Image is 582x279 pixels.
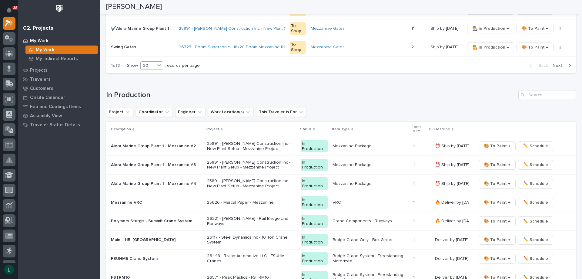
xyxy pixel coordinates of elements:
[111,200,202,205] p: Mezzanine VRC
[54,3,65,14] img: Workspace Logo
[175,107,206,117] button: Engineer
[484,255,510,262] span: 🎨 To Paint →
[111,219,202,224] p: Polymers Sturgis - Summit Crane System
[522,44,548,51] span: 🎨 To Paint →
[30,122,80,128] p: Traveler Status Details
[18,120,100,129] a: Traveler Status Details
[411,25,416,31] p: 11
[332,126,350,133] p: Item Type
[3,4,15,16] button: Notifications
[207,179,296,189] p: 25891 - [PERSON_NAME] Construction Inc - New Plant Setup - Mezzanine Project
[106,155,576,174] tr: Alera Marine Group Plant 1 - Mezzanine #325891 - [PERSON_NAME] Construction Inc - New Plant Setup...
[106,2,162,11] h2: [PERSON_NAME]
[523,161,548,168] span: ✏️ Schedule
[479,179,516,189] button: 🎨 To Paint →
[301,252,327,265] div: In Production
[430,25,460,31] p: Ship by [DATE]
[301,234,327,247] div: In Production
[535,63,548,68] span: Back
[106,137,576,156] tr: Alera Marine Group Plant 1 - Mezzanine #225891 - [PERSON_NAME] Construction Inc - New Plant Setup...
[106,38,576,57] tr: Swing GatesSwing Gates 26723 - Boom Supersonic - 18x20 Boom Mezzanine R1 To ShopMezzanine Gates 2...
[136,107,173,117] button: Coordinator
[13,6,17,10] p: 38
[413,180,416,186] p: 1
[430,43,460,50] p: Ship by [DATE]
[467,43,514,52] button: 👨‍🏭 In Production →
[111,43,137,50] p: Swing Gates
[413,217,416,224] p: 1
[256,107,307,117] button: This Traveler is For
[479,160,516,170] button: 🎨 To Paint →
[333,181,409,186] p: Mezzanine Package
[106,91,516,100] h1: In Production
[207,235,296,245] p: 26117 - Steel Dynamics Inc - 10 Ton Crane System
[333,200,409,205] p: VRC
[208,107,254,117] button: Work Location(s)
[484,180,510,187] span: 🎨 To Paint →
[518,198,553,207] button: ✏️ Schedule
[18,36,100,45] a: My Work
[517,43,554,52] button: 🎨 To Paint →
[111,144,202,149] p: Alera Marine Group Plant 1 - Mezzanine #2
[207,216,296,226] p: 26321 - [PERSON_NAME] - Rail Bridge and Runways
[106,19,576,38] tr: ✔️Alera Marine Group Plant 1 - (11) 12' Manual Rolling Mezzanine Gates✔️Alera Marine Group Plant ...
[435,217,473,224] p: 🔥 Deliver by 9/22/25
[435,161,471,168] p: ⏰ Ship by [DATE]
[18,75,100,84] a: Travelers
[518,90,576,100] input: Search
[523,199,548,206] span: ✏️ Schedule
[300,126,312,133] p: Status
[30,68,48,73] p: Projects
[479,235,516,245] button: 🎨 To Paint →
[30,77,51,82] p: Travelers
[413,236,416,243] p: 1
[301,159,327,172] div: In Production
[290,41,306,54] div: To Shop
[518,179,553,189] button: ✏️ Schedule
[166,63,200,68] p: records per page
[111,181,202,186] p: Alera Marine Group Plant 1 - Mezzanine #4
[518,216,553,226] button: ✏️ Schedule
[479,198,516,207] button: 🎨 To Paint →
[523,142,548,150] span: ✏️ Schedule
[106,58,125,73] p: 1 of 3
[206,126,219,133] p: Project
[3,263,15,276] button: users-avatar
[479,141,516,151] button: 🎨 To Paint →
[518,141,553,151] button: ✏️ Schedule
[479,216,516,226] button: 🎨 To Paint →
[413,124,427,135] p: Item QTY
[333,219,409,224] p: Crane Components - Runways
[30,104,81,110] p: Fab and Coatings Items
[525,63,550,68] button: Back
[333,237,409,243] p: Bridge Crane Only - Box Girder
[30,95,65,100] p: Onsite Calendar
[484,161,510,168] span: 🎨 To Paint →
[30,86,53,91] p: Customers
[23,46,100,54] a: My Work
[36,56,78,62] p: My Indirect Reports
[301,215,327,228] div: In Production
[523,255,548,262] span: ✏️ Schedule
[517,24,554,33] button: 🎨 To Paint →
[333,144,409,149] p: Mezzanine Package
[18,102,100,111] a: Fab and Coatings Items
[127,63,138,68] p: Show
[111,25,175,31] p: ✔️Alera Marine Group Plant 1 - (11) 12' Manual Rolling Mezzanine Gates
[111,126,131,133] p: Description
[301,140,327,153] div: In Production
[333,162,409,168] p: Mezzanine Package
[435,180,471,186] p: ⏰ Ship by [DATE]
[435,142,471,149] p: ⏰ Ship by [DATE]
[522,25,548,32] span: 🎨 To Paint →
[435,236,470,243] p: Deliver by [DATE]
[23,54,100,63] a: My Indirect Reports
[301,196,327,209] div: In Production
[472,44,509,51] span: 👨‍🏭 In Production →
[518,254,553,264] button: ✏️ Schedule
[18,93,100,102] a: Onsite Calendar
[311,45,345,50] a: Mezzanine Gates
[106,249,576,268] tr: FSUHM5 Crane System26448 - Rivian Automotive LLC - FSUHM CranesIn ProductionBridge Crane System -...
[290,22,306,35] div: To Shop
